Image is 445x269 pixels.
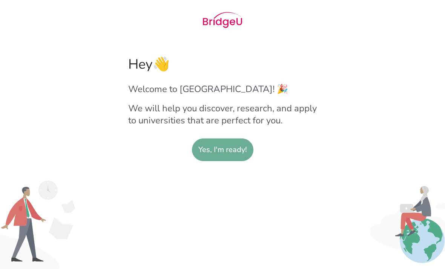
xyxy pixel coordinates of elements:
[128,83,317,95] h2: Welcome to [GEOGRAPHIC_DATA]! 🎉
[192,138,253,161] sl-button: Yes, I'm ready!
[153,55,170,74] span: 👋
[128,102,317,126] h2: We will help you discover, research, and apply to universities that are perfect for you.
[128,55,317,74] h1: Hey
[203,12,242,28] img: Bridge U logo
